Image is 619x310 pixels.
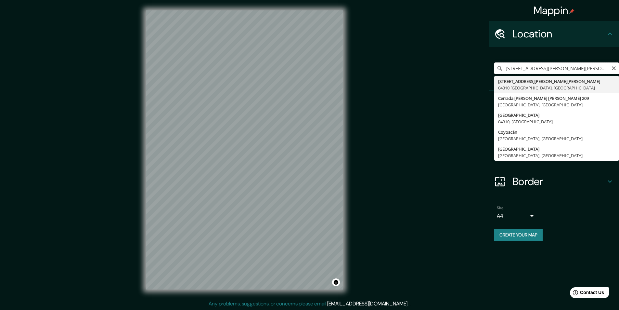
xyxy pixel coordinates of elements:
div: [GEOGRAPHIC_DATA], [GEOGRAPHIC_DATA] [498,152,615,159]
button: Clear [611,65,616,71]
div: Location [489,21,619,47]
iframe: Help widget launcher [561,285,612,303]
div: 04310, [GEOGRAPHIC_DATA] [498,118,615,125]
button: Toggle attribution [332,278,340,286]
label: Size [497,205,504,211]
div: Style [489,116,619,142]
div: [GEOGRAPHIC_DATA], [GEOGRAPHIC_DATA] [498,101,615,108]
img: pin-icon.png [569,9,574,14]
h4: Mappin [534,4,575,17]
canvas: Map [146,10,343,290]
p: Any problems, suggestions, or concerns please email . [209,300,408,308]
div: Coyoacán [498,129,615,135]
div: [GEOGRAPHIC_DATA] [498,146,615,152]
div: Border [489,168,619,195]
div: Layout [489,142,619,168]
div: . [408,300,409,308]
div: [STREET_ADDRESS][PERSON_NAME][PERSON_NAME] [498,78,615,85]
div: Cerrada [PERSON_NAME] [PERSON_NAME] 209 [498,95,615,101]
div: 04310 [GEOGRAPHIC_DATA], [GEOGRAPHIC_DATA] [498,85,615,91]
div: A4 [497,211,536,221]
div: Pins [489,90,619,116]
h4: Layout [512,149,606,162]
h4: Location [512,27,606,40]
h4: Border [512,175,606,188]
a: [EMAIL_ADDRESS][DOMAIN_NAME] [327,300,407,307]
div: [GEOGRAPHIC_DATA] [498,112,615,118]
input: Pick your city or area [494,62,619,74]
div: [GEOGRAPHIC_DATA], [GEOGRAPHIC_DATA] [498,135,615,142]
div: . [409,300,411,308]
button: Create your map [494,229,543,241]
